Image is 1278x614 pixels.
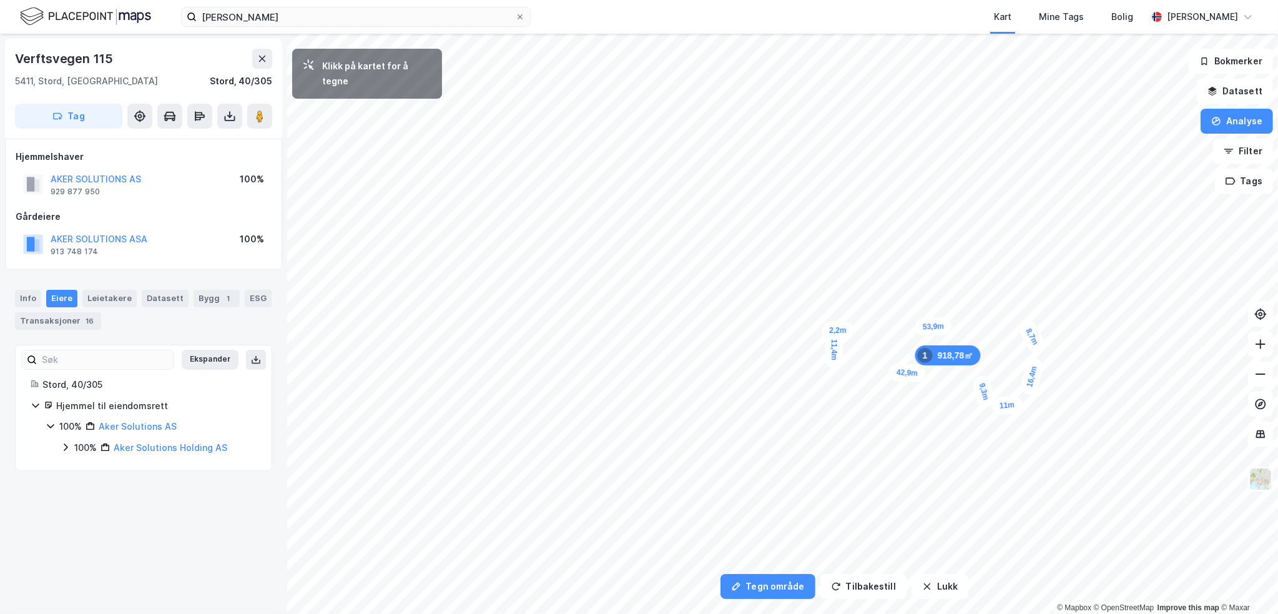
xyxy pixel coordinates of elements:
[99,421,177,432] a: Aker Solutions AS
[322,59,432,89] div: Klikk på kartet for å tegne
[194,290,240,307] div: Bygg
[197,7,515,26] input: Søk på adresse, matrikkel, gårdeiere, leietakere eller personer
[915,317,951,336] div: Map marker
[210,74,272,89] div: Stord, 40/305
[142,290,189,307] div: Datasett
[42,377,257,392] div: Stord, 40/305
[720,574,815,599] button: Tegn område
[918,348,933,363] div: 1
[240,232,264,247] div: 100%
[15,312,101,330] div: Transaksjoner
[15,74,158,89] div: 5411, Stord, [GEOGRAPHIC_DATA]
[15,49,116,69] div: Verftsvegen 115
[994,9,1011,24] div: Kart
[822,322,853,339] div: Map marker
[1216,554,1278,614] iframe: Chat Widget
[912,574,968,599] button: Lukk
[1197,79,1273,104] button: Datasett
[820,574,907,599] button: Tilbakestill
[240,172,264,187] div: 100%
[51,247,98,257] div: 913 748 174
[20,6,151,27] img: logo.f888ab2527a4732fd821a326f86c7f29.svg
[888,364,925,383] div: Map marker
[222,292,235,305] div: 1
[991,395,1023,415] div: Map marker
[245,290,272,307] div: ESG
[15,104,122,129] button: Tag
[1167,9,1238,24] div: [PERSON_NAME]
[1017,319,1048,355] div: Map marker
[16,209,272,224] div: Gårdeiere
[1094,603,1154,612] a: OpenStreetMap
[1213,139,1273,164] button: Filter
[1039,9,1084,24] div: Mine Tags
[1111,9,1133,24] div: Bolig
[83,315,96,327] div: 16
[1215,169,1273,194] button: Tags
[1201,109,1273,134] button: Analyse
[1057,603,1091,612] a: Mapbox
[1020,357,1045,397] div: Map marker
[182,350,238,370] button: Ekspander
[971,374,996,410] div: Map marker
[46,290,77,307] div: Eiere
[1216,554,1278,614] div: Kontrollprogram for chat
[915,345,981,365] div: Map marker
[59,419,82,434] div: 100%
[1158,603,1219,612] a: Improve this map
[51,187,100,197] div: 929 877 950
[56,399,257,413] div: Hjemmel til eiendomsrett
[825,332,843,368] div: Map marker
[82,290,137,307] div: Leietakere
[1249,467,1272,491] img: Z
[114,442,227,453] a: Aker Solutions Holding AS
[15,290,41,307] div: Info
[74,440,97,455] div: 100%
[16,149,272,164] div: Hjemmelshaver
[1189,49,1273,74] button: Bokmerker
[37,350,174,369] input: Søk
